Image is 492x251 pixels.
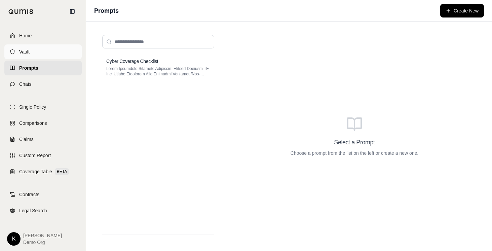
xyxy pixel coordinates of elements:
a: Coverage TableBETA [4,164,82,179]
p: Lorem Ipsumdolo Sitametc Adipiscin: Elitsed Doeiusm TE Inci Utlabo Etdolorem Aliq Enimadmi Veniam... [106,66,210,77]
a: Contracts [4,187,82,202]
span: Demo Org [23,239,62,246]
h3: Select a Prompt [334,138,375,147]
a: Single Policy [4,100,82,114]
span: Contracts [19,191,39,198]
span: Coverage Table [19,168,52,175]
span: Single Policy [19,104,46,110]
span: Prompts [19,65,38,71]
span: Comparisons [19,120,47,127]
span: BETA [55,168,69,175]
button: Create New [440,4,484,17]
a: Custom Report [4,148,82,163]
a: Vault [4,44,82,59]
a: Comparisons [4,116,82,131]
div: K [7,232,21,246]
a: Prompts [4,61,82,75]
img: Qumis Logo [8,9,34,14]
a: Chats [4,77,82,92]
span: Custom Report [19,152,51,159]
span: Vault [19,48,30,55]
span: Home [19,32,32,39]
h3: Cyber Coverage Checklist [106,58,158,65]
span: Claims [19,136,34,143]
a: Legal Search [4,203,82,218]
h1: Prompts [94,6,119,15]
p: Choose a prompt from the list on the left or create a new one. [291,150,419,156]
span: Chats [19,81,32,87]
a: Claims [4,132,82,147]
span: [PERSON_NAME] [23,232,62,239]
a: Home [4,28,82,43]
span: Legal Search [19,207,47,214]
button: Collapse sidebar [67,6,78,17]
